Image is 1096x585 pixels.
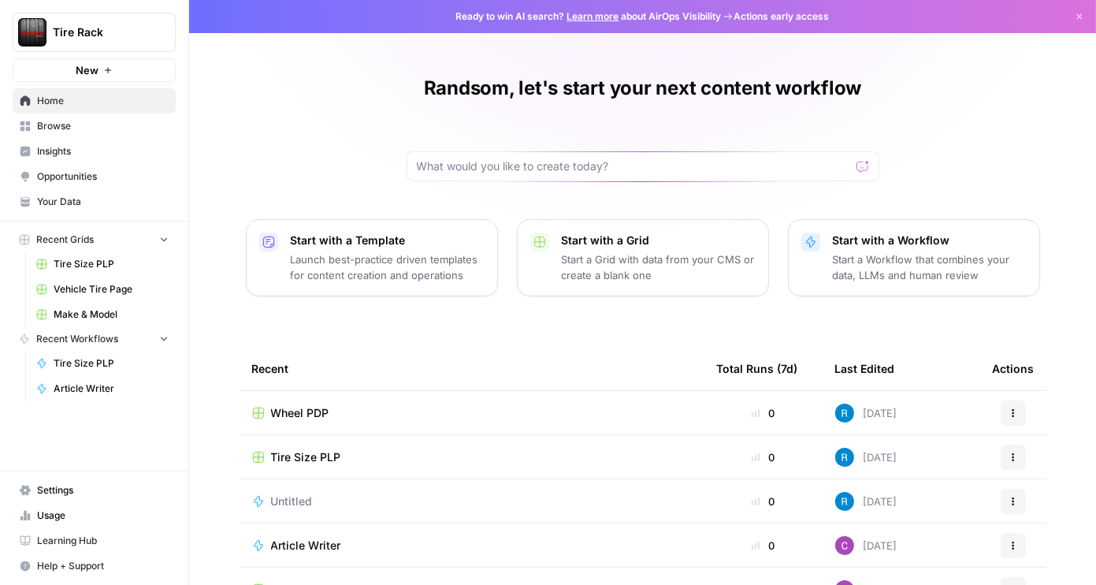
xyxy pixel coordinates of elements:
[252,405,692,421] a: Wheel PDP
[13,13,176,52] button: Workspace: Tire Rack
[833,233,1027,248] p: Start with a Workflow
[76,62,98,78] span: New
[271,538,341,553] span: Article Writer
[734,9,830,24] span: Actions early access
[835,404,897,423] div: [DATE]
[13,189,176,214] a: Your Data
[417,158,850,174] input: What would you like to create today?
[13,164,176,189] a: Opportunities
[29,252,176,277] a: Tire Size PLP
[252,449,692,465] a: Tire Size PLP
[835,404,854,423] img: d22iu3035mprmqybzn9flh0kxmu4
[835,492,854,511] img: d22iu3035mprmqybzn9flh0kxmu4
[835,448,854,467] img: d22iu3035mprmqybzn9flh0kxmu4
[13,88,176,114] a: Home
[835,448,897,467] div: [DATE]
[424,76,862,101] h1: Randsom, let's start your next content workflow
[717,347,798,390] div: Total Runs (7d)
[13,553,176,579] button: Help + Support
[246,219,498,296] button: Start with a TemplateLaunch best-practice driven templates for content creation and operations
[13,114,176,139] a: Browse
[456,9,722,24] span: Ready to win AI search? about AirOps Visibility
[835,536,854,555] img: luj36oym5k2n1kjpnpxn8ikwxuhv
[13,58,176,82] button: New
[37,170,169,184] span: Opportunities
[567,10,619,22] a: Learn more
[37,144,169,158] span: Insights
[53,24,148,40] span: Tire Rack
[517,219,769,296] button: Start with a GridStart a Grid with data from your CMS or create a blank one
[291,233,485,248] p: Start with a Template
[37,559,169,573] span: Help + Support
[835,492,897,511] div: [DATE]
[562,252,756,283] p: Start a Grid with data from your CMS or create a blank one
[36,233,94,247] span: Recent Grids
[717,494,810,509] div: 0
[54,282,169,296] span: Vehicle Tire Page
[18,18,46,47] img: Tire Rack Logo
[37,119,169,133] span: Browse
[54,307,169,322] span: Make & Model
[13,528,176,553] a: Learning Hub
[833,252,1027,283] p: Start a Workflow that combines your data, LLMs and human review
[29,277,176,302] a: Vehicle Tire Page
[271,449,341,465] span: Tire Size PLP
[13,139,176,164] a: Insights
[252,538,692,553] a: Article Writer
[835,536,897,555] div: [DATE]
[29,351,176,376] a: Tire Size PLP
[13,327,176,351] button: Recent Workflows
[29,302,176,327] a: Make & Model
[37,195,169,209] span: Your Data
[788,219,1040,296] button: Start with a WorkflowStart a Workflow that combines your data, LLMs and human review
[252,494,692,509] a: Untitled
[36,332,118,346] span: Recent Workflows
[54,356,169,371] span: Tire Size PLP
[562,233,756,248] p: Start with a Grid
[717,405,810,421] div: 0
[993,347,1035,390] div: Actions
[54,382,169,396] span: Article Writer
[37,94,169,108] span: Home
[13,503,176,528] a: Usage
[252,347,692,390] div: Recent
[271,405,329,421] span: Wheel PDP
[271,494,313,509] span: Untitled
[291,252,485,283] p: Launch best-practice driven templates for content creation and operations
[37,534,169,548] span: Learning Hub
[835,347,895,390] div: Last Edited
[37,483,169,497] span: Settings
[54,257,169,271] span: Tire Size PLP
[13,478,176,503] a: Settings
[717,538,810,553] div: 0
[717,449,810,465] div: 0
[37,509,169,523] span: Usage
[13,228,176,252] button: Recent Grids
[29,376,176,401] a: Article Writer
